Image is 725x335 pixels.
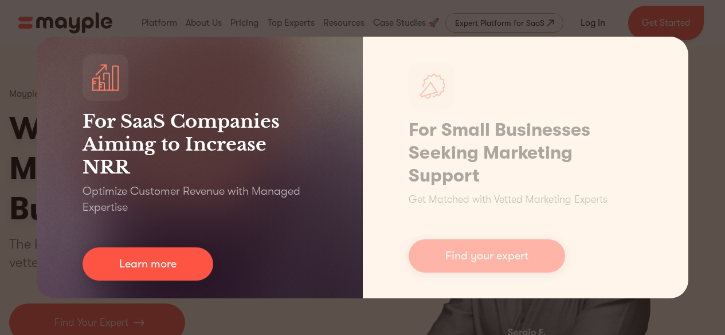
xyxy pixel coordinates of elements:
[409,192,608,207] p: Get Matched with Vetted Marketing Experts
[409,119,643,187] h1: For Small Businesses Seeking Marketing Support
[83,183,317,215] p: Optimize Customer Revenue with Managed Expertise
[409,239,565,273] a: Find your expert
[83,247,213,281] a: Learn more
[83,110,317,179] h3: For SaaS Companies Aiming to Increase NRR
